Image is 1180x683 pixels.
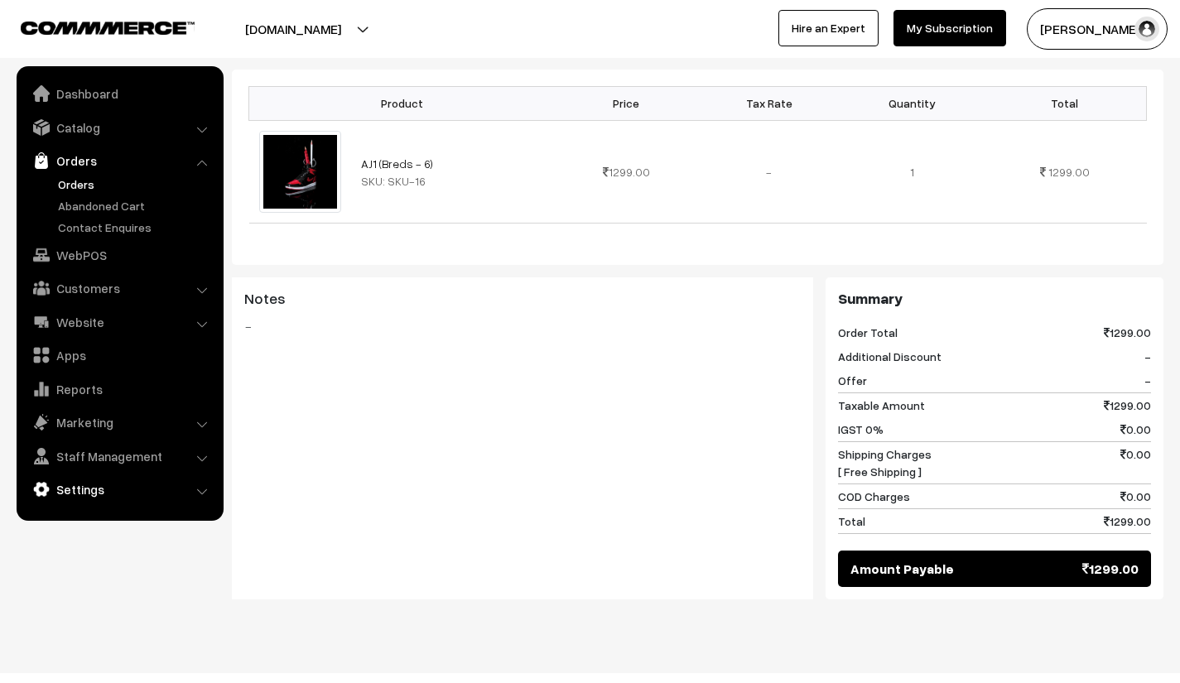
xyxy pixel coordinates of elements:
[21,307,218,337] a: Website
[21,441,218,471] a: Staff Management
[21,340,218,370] a: Apps
[697,86,840,120] th: Tax Rate
[1144,348,1151,365] span: -
[983,86,1146,120] th: Total
[54,176,218,193] a: Orders
[1120,445,1151,480] span: 0.00
[1104,324,1151,341] span: 1299.00
[244,316,801,336] blockquote: -
[21,146,218,176] a: Orders
[259,131,341,213] img: AJ1 Breds flowers.jpg
[249,86,556,120] th: Product
[21,273,218,303] a: Customers
[1104,397,1151,414] span: 1299.00
[838,397,925,414] span: Taxable Amount
[555,86,697,120] th: Price
[838,348,942,365] span: Additional Discount
[840,86,983,120] th: Quantity
[21,17,166,36] a: COMMMERCE
[838,488,910,505] span: COD Charges
[21,474,218,504] a: Settings
[838,445,932,480] span: Shipping Charges [ Free Shipping ]
[1134,17,1159,41] img: user
[1082,559,1139,579] span: 1299.00
[838,372,867,389] span: Offer
[21,113,218,142] a: Catalog
[54,197,218,214] a: Abandoned Cart
[21,240,218,270] a: WebPOS
[361,172,545,190] div: SKU: SKU-16
[603,165,650,179] span: 1299.00
[361,156,433,171] a: AJ1 (Breds - 6)
[1104,512,1151,530] span: 1299.00
[1120,421,1151,438] span: 0.00
[838,421,884,438] span: IGST 0%
[21,374,218,404] a: Reports
[21,22,195,34] img: COMMMERCE
[1027,8,1168,50] button: [PERSON_NAME]
[1048,165,1090,179] span: 1299.00
[838,512,865,530] span: Total
[838,290,1151,308] h3: Summary
[187,8,399,50] button: [DOMAIN_NAME]
[778,10,879,46] a: Hire an Expert
[1144,372,1151,389] span: -
[893,10,1006,46] a: My Subscription
[21,79,218,108] a: Dashboard
[838,324,898,341] span: Order Total
[54,219,218,236] a: Contact Enquires
[244,290,801,308] h3: Notes
[21,407,218,437] a: Marketing
[910,165,914,179] span: 1
[1120,488,1151,505] span: 0.00
[697,120,840,223] td: -
[850,559,954,579] span: Amount Payable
